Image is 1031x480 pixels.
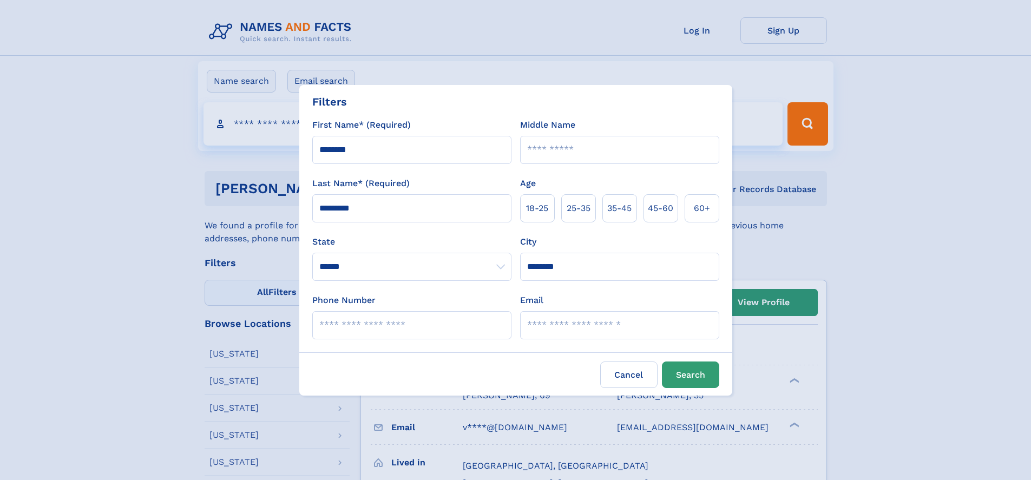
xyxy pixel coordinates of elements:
[520,294,543,307] label: Email
[648,202,673,215] span: 45‑60
[312,294,376,307] label: Phone Number
[520,119,575,131] label: Middle Name
[312,235,511,248] label: State
[662,361,719,388] button: Search
[520,177,536,190] label: Age
[567,202,590,215] span: 25‑35
[312,119,411,131] label: First Name* (Required)
[520,235,536,248] label: City
[526,202,548,215] span: 18‑25
[600,361,658,388] label: Cancel
[312,177,410,190] label: Last Name* (Required)
[312,94,347,110] div: Filters
[694,202,710,215] span: 60+
[607,202,632,215] span: 35‑45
